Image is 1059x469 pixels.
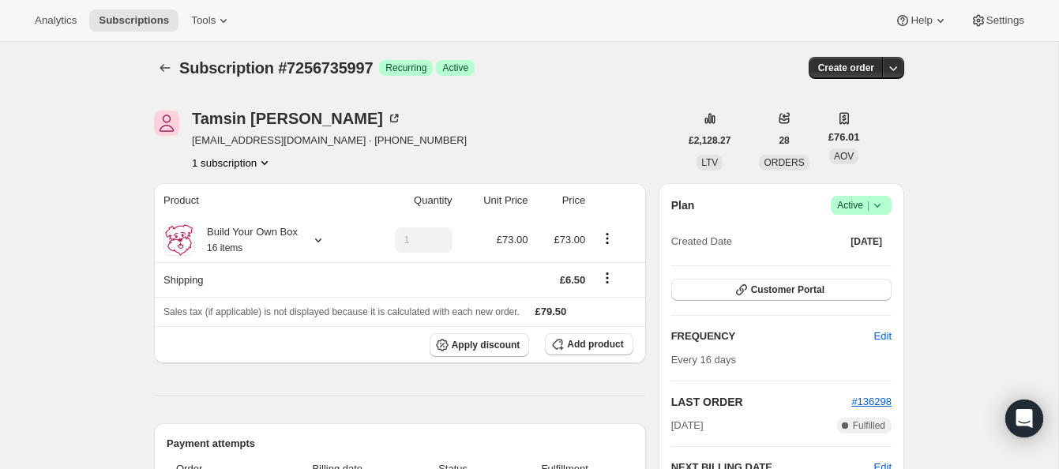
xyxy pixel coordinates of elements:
[567,338,623,351] span: Add product
[867,199,869,212] span: |
[545,333,633,355] button: Add product
[163,306,520,317] span: Sales tax (if applicable) is not displayed because it is calculated with each new order.
[497,234,528,246] span: £73.00
[442,62,468,74] span: Active
[751,283,824,296] span: Customer Portal
[457,183,533,218] th: Unit Price
[154,111,179,136] span: Tamsin Channell
[533,183,591,218] th: Price
[671,279,892,301] button: Customer Portal
[560,274,586,286] span: £6.50
[595,269,620,287] button: Shipping actions
[961,9,1034,32] button: Settings
[35,14,77,27] span: Analytics
[25,9,86,32] button: Analytics
[191,14,216,27] span: Tools
[671,394,852,410] h2: LAST ORDER
[89,9,178,32] button: Subscriptions
[671,328,874,344] h2: FREQUENCY
[154,262,362,297] th: Shipping
[841,231,892,253] button: [DATE]
[554,234,586,246] span: £73.00
[809,57,884,79] button: Create order
[671,418,704,433] span: [DATE]
[851,394,892,410] button: #136298
[595,230,620,247] button: Product actions
[679,129,740,152] button: £2,128.27
[195,224,298,256] div: Build Your Own Box
[192,133,467,148] span: [EMAIL_ADDRESS][DOMAIN_NAME] · [PHONE_NUMBER]
[837,197,885,213] span: Active
[1005,400,1043,437] div: Open Intercom Messenger
[885,9,957,32] button: Help
[834,151,854,162] span: AOV
[874,328,892,344] span: Edit
[452,339,520,351] span: Apply discount
[701,157,718,168] span: LTV
[430,333,530,357] button: Apply discount
[154,183,362,218] th: Product
[671,234,732,250] span: Created Date
[99,14,169,27] span: Subscriptions
[828,129,860,145] span: £76.01
[818,62,874,74] span: Create order
[865,324,901,349] button: Edit
[167,436,633,452] h2: Payment attempts
[362,183,456,218] th: Quantity
[769,129,798,152] button: 28
[851,396,892,407] a: #136298
[689,134,730,147] span: £2,128.27
[182,9,241,32] button: Tools
[764,157,804,168] span: ORDERS
[192,155,272,171] button: Product actions
[853,419,885,432] span: Fulfilled
[535,306,567,317] span: £79.50
[779,134,789,147] span: 28
[207,242,242,253] small: 16 items
[911,14,932,27] span: Help
[154,57,176,79] button: Subscriptions
[192,111,402,126] div: Tamsin [PERSON_NAME]
[851,235,882,248] span: [DATE]
[163,224,195,256] img: product img
[671,197,695,213] h2: Plan
[179,59,373,77] span: Subscription #7256735997
[986,14,1024,27] span: Settings
[671,354,736,366] span: Every 16 days
[385,62,426,74] span: Recurring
